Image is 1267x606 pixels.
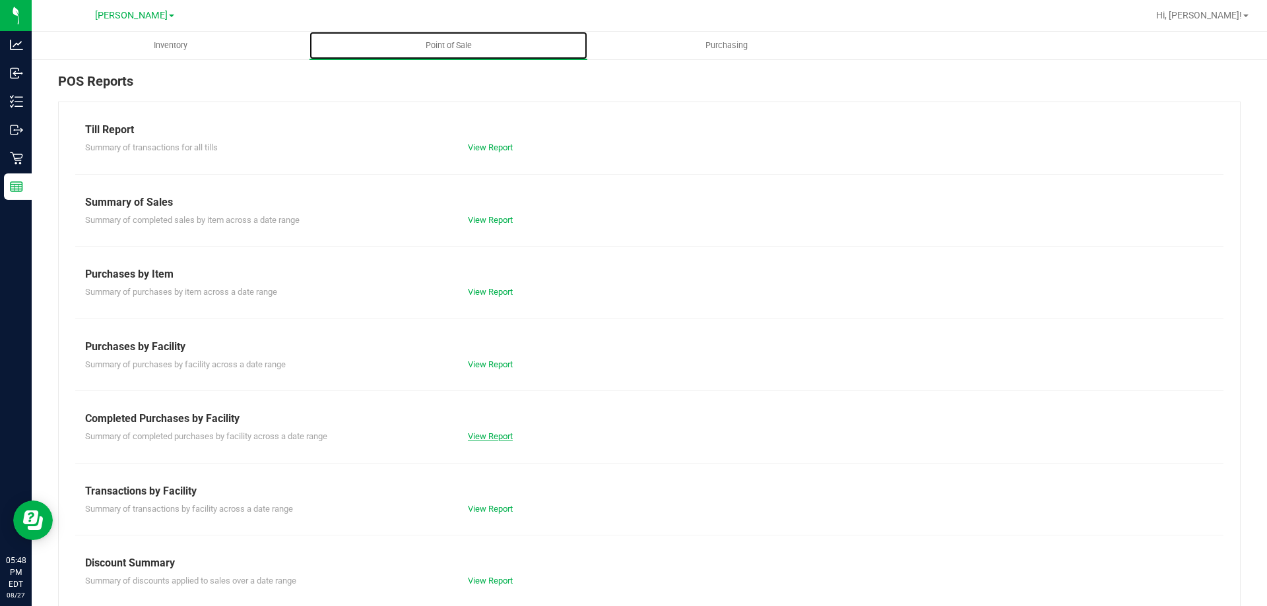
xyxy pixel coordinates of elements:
[468,215,513,225] a: View Report
[58,71,1241,102] div: POS Reports
[13,500,53,540] iframe: Resource center
[10,95,23,108] inline-svg: Inventory
[32,32,309,59] a: Inventory
[85,504,293,514] span: Summary of transactions by facility across a date range
[85,555,1214,571] div: Discount Summary
[10,123,23,136] inline-svg: Outbound
[85,215,300,225] span: Summary of completed sales by item across a date range
[408,40,490,51] span: Point of Sale
[587,32,865,59] a: Purchasing
[688,40,765,51] span: Purchasing
[85,359,286,369] span: Summary of purchases by facility across a date range
[1156,10,1242,20] span: Hi, [PERSON_NAME]!
[309,32,587,59] a: Point of Sale
[6,590,26,600] p: 08/27
[10,180,23,193] inline-svg: Reports
[468,431,513,441] a: View Report
[10,67,23,80] inline-svg: Inbound
[85,122,1214,138] div: Till Report
[95,10,168,21] span: [PERSON_NAME]
[10,152,23,165] inline-svg: Retail
[468,576,513,586] a: View Report
[10,38,23,51] inline-svg: Analytics
[85,411,1214,427] div: Completed Purchases by Facility
[85,339,1214,355] div: Purchases by Facility
[6,555,26,590] p: 05:48 PM EDT
[85,576,296,586] span: Summary of discounts applied to sales over a date range
[468,504,513,514] a: View Report
[468,142,513,152] a: View Report
[85,483,1214,499] div: Transactions by Facility
[468,287,513,297] a: View Report
[85,431,327,441] span: Summary of completed purchases by facility across a date range
[85,195,1214,210] div: Summary of Sales
[468,359,513,369] a: View Report
[136,40,205,51] span: Inventory
[85,287,277,297] span: Summary of purchases by item across a date range
[85,142,218,152] span: Summary of transactions for all tills
[85,266,1214,282] div: Purchases by Item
